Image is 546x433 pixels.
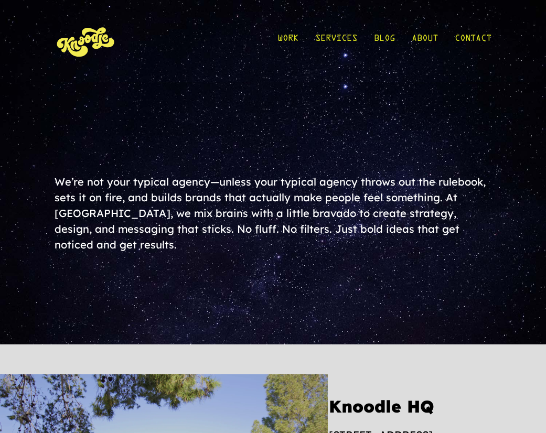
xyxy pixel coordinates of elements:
[374,17,395,66] a: Blog
[315,17,357,66] a: Services
[55,174,491,253] div: We’re not your typical agency—unless your typical agency throws out the rulebook, sets it on fire...
[455,17,491,66] a: Contact
[277,17,298,66] a: Work
[329,394,545,427] h3: Knoodle HQ
[55,17,117,66] img: KnoLogo(yellow)
[412,17,438,66] a: About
